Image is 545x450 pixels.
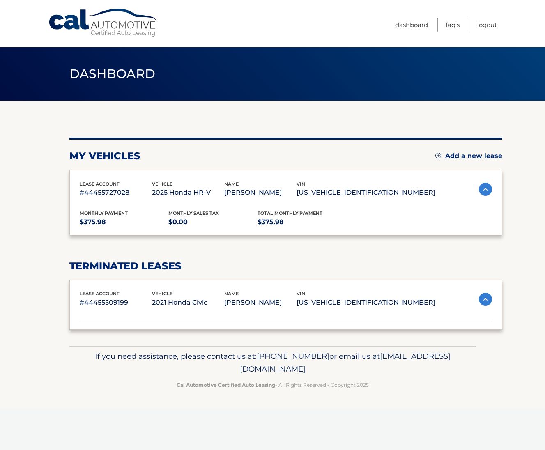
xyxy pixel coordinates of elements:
a: Dashboard [395,18,428,32]
p: 2021 Honda Civic [152,297,224,308]
p: 2025 Honda HR-V [152,187,224,198]
span: [PHONE_NUMBER] [257,351,329,361]
span: name [224,291,239,296]
span: Dashboard [69,66,156,81]
span: name [224,181,239,187]
span: Monthly sales Tax [168,210,219,216]
a: Cal Automotive [48,8,159,37]
p: [US_VEHICLE_IDENTIFICATION_NUMBER] [297,187,435,198]
p: [US_VEHICLE_IDENTIFICATION_NUMBER] [297,297,435,308]
p: #44455509199 [80,297,152,308]
a: Add a new lease [435,152,502,160]
img: add.svg [435,153,441,158]
a: FAQ's [446,18,460,32]
h2: terminated leases [69,260,502,272]
p: $375.98 [80,216,169,228]
p: - All Rights Reserved - Copyright 2025 [75,381,471,389]
p: [PERSON_NAME] [224,187,297,198]
span: Monthly Payment [80,210,128,216]
img: accordion-active.svg [479,293,492,306]
img: accordion-active.svg [479,183,492,196]
p: [PERSON_NAME] [224,297,297,308]
strong: Cal Automotive Certified Auto Leasing [177,382,275,388]
span: vin [297,181,305,187]
span: vin [297,291,305,296]
span: Total Monthly Payment [258,210,322,216]
p: $0.00 [168,216,258,228]
span: lease account [80,291,120,296]
p: #44455727028 [80,187,152,198]
h2: my vehicles [69,150,140,162]
p: $375.98 [258,216,347,228]
span: vehicle [152,291,172,296]
a: Logout [477,18,497,32]
span: lease account [80,181,120,187]
p: If you need assistance, please contact us at: or email us at [75,350,471,376]
span: vehicle [152,181,172,187]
